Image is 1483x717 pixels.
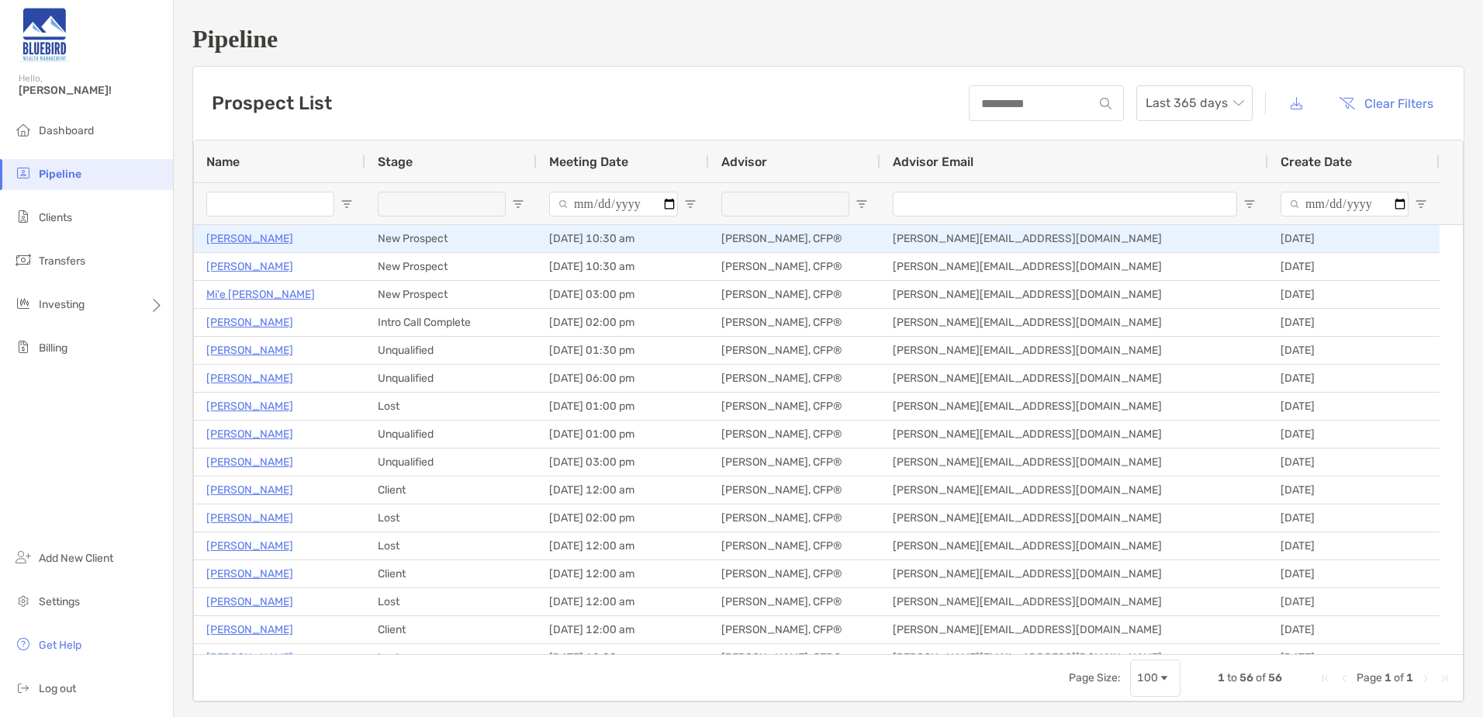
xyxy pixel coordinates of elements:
div: [PERSON_NAME][EMAIL_ADDRESS][DOMAIN_NAME] [880,365,1268,392]
div: [DATE] [1268,253,1440,280]
img: Zoe Logo [19,6,70,62]
div: [DATE] 01:30 pm [537,337,709,364]
p: [PERSON_NAME] [206,257,293,276]
span: to [1227,671,1237,684]
p: [PERSON_NAME] [206,452,293,472]
div: [DATE] [1268,616,1440,643]
img: billing icon [14,338,33,356]
span: 56 [1239,671,1253,684]
div: [DATE] [1268,588,1440,615]
button: Open Filter Menu [856,198,868,210]
img: transfers icon [14,251,33,269]
span: Settings [39,595,80,608]
div: [PERSON_NAME][EMAIL_ADDRESS][DOMAIN_NAME] [880,644,1268,671]
span: Get Help [39,639,81,652]
div: [DATE] 06:00 pm [537,365,709,392]
div: Unqualified [365,365,537,392]
div: [PERSON_NAME][EMAIL_ADDRESS][DOMAIN_NAME] [880,476,1268,504]
div: [DATE] 12:00 am [537,644,709,671]
a: [PERSON_NAME] [206,229,293,248]
span: Billing [39,341,67,355]
div: [DATE] 12:00 am [537,560,709,587]
div: [PERSON_NAME][EMAIL_ADDRESS][DOMAIN_NAME] [880,281,1268,308]
div: Last Page [1438,672,1450,684]
div: Lost [365,393,537,420]
div: New Prospect [365,225,537,252]
div: Unqualified [365,449,537,476]
a: [PERSON_NAME] [206,313,293,332]
img: get-help icon [14,635,33,653]
a: Mi'e [PERSON_NAME] [206,285,315,304]
a: [PERSON_NAME] [206,341,293,360]
input: Advisor Email Filter Input [893,192,1237,216]
a: [PERSON_NAME] [206,397,293,416]
div: [DATE] 02:00 pm [537,309,709,336]
img: add_new_client icon [14,548,33,566]
img: settings icon [14,591,33,610]
a: [PERSON_NAME] [206,480,293,500]
button: Open Filter Menu [341,198,353,210]
button: Open Filter Menu [1415,198,1427,210]
div: Lost [365,504,537,532]
div: Page Size: [1069,671,1121,684]
div: [PERSON_NAME], CFP® [709,532,880,559]
a: [PERSON_NAME] [206,564,293,584]
div: [PERSON_NAME][EMAIL_ADDRESS][DOMAIN_NAME] [880,337,1268,364]
button: Open Filter Menu [684,198,697,210]
div: [PERSON_NAME], CFP® [709,588,880,615]
div: [PERSON_NAME], CFP® [709,365,880,392]
a: [PERSON_NAME] [206,648,293,667]
img: investing icon [14,294,33,313]
a: [PERSON_NAME] [206,424,293,444]
button: Open Filter Menu [512,198,524,210]
div: [PERSON_NAME][EMAIL_ADDRESS][DOMAIN_NAME] [880,560,1268,587]
img: pipeline icon [14,164,33,182]
img: dashboard icon [14,120,33,139]
div: [DATE] 02:00 pm [537,504,709,532]
div: Client [365,476,537,504]
div: Client [365,616,537,643]
div: [DATE] [1268,309,1440,336]
a: [PERSON_NAME] [206,620,293,639]
div: [PERSON_NAME][EMAIL_ADDRESS][DOMAIN_NAME] [880,309,1268,336]
div: [DATE] [1268,281,1440,308]
div: [DATE] 03:00 pm [537,281,709,308]
div: [PERSON_NAME], CFP® [709,644,880,671]
div: [PERSON_NAME], CFP® [709,309,880,336]
div: [DATE] [1268,365,1440,392]
div: [PERSON_NAME], CFP® [709,225,880,252]
button: Open Filter Menu [1243,198,1256,210]
div: [DATE] [1268,449,1440,476]
div: [PERSON_NAME][EMAIL_ADDRESS][DOMAIN_NAME] [880,449,1268,476]
span: of [1394,671,1404,684]
div: New Prospect [365,281,537,308]
div: [PERSON_NAME][EMAIL_ADDRESS][DOMAIN_NAME] [880,532,1268,559]
span: Meeting Date [549,154,628,169]
span: of [1256,671,1266,684]
div: Lost [365,532,537,559]
div: Unqualified [365,337,537,364]
span: Log out [39,682,76,695]
div: Lost [365,588,537,615]
span: Page [1357,671,1382,684]
div: [PERSON_NAME][EMAIL_ADDRESS][DOMAIN_NAME] [880,588,1268,615]
div: [PERSON_NAME], CFP® [709,476,880,504]
span: 1 [1218,671,1225,684]
div: [DATE] [1268,504,1440,532]
div: [PERSON_NAME], CFP® [709,393,880,420]
div: [DATE] [1268,532,1440,559]
img: input icon [1100,98,1111,109]
div: 100 [1137,671,1158,684]
div: [PERSON_NAME][EMAIL_ADDRESS][DOMAIN_NAME] [880,225,1268,252]
div: [DATE] [1268,476,1440,504]
a: [PERSON_NAME] [206,369,293,388]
